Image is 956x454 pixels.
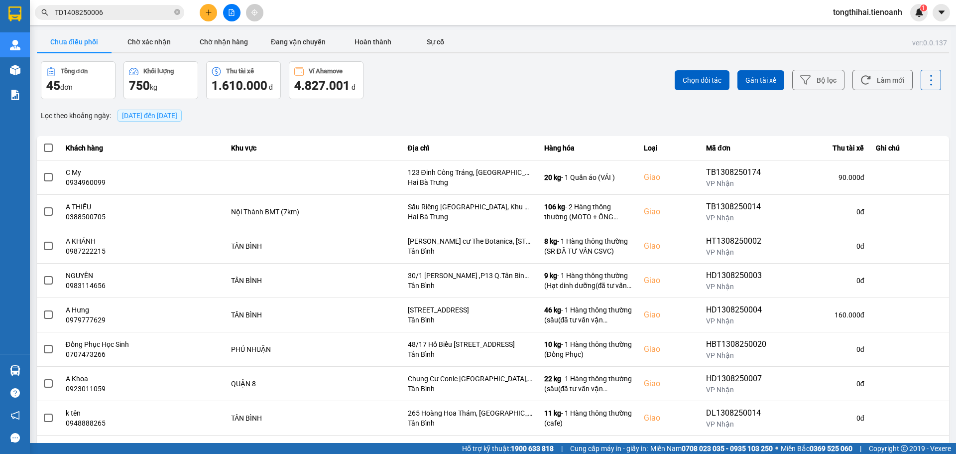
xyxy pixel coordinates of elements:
[10,65,20,75] img: warehouse-icon
[644,412,694,424] div: Giao
[683,75,721,85] span: Chọn đối tác
[561,443,563,454] span: |
[781,276,864,286] div: 0 đ
[408,271,532,281] div: 30/1 [PERSON_NAME] ,P13 Q.Tân Bình,HCM
[402,136,538,160] th: Địa chỉ
[61,68,88,75] div: Tổng đơn
[706,270,769,282] div: HD1308250003
[10,365,20,376] img: warehouse-icon
[336,32,410,52] button: Hoàn thành
[638,136,700,160] th: Loại
[66,349,220,359] div: 0707473266
[860,443,861,454] span: |
[10,40,20,50] img: warehouse-icon
[706,201,769,213] div: TB1308250014
[870,136,949,160] th: Ghi chú
[706,213,769,223] div: VP Nhận
[781,310,864,320] div: 160.000 đ
[408,443,532,453] div: [STREET_ADDRESS][PERSON_NAME][PERSON_NAME]
[706,419,769,429] div: VP Nhận
[223,4,240,21] button: file-add
[781,207,864,217] div: 0 đ
[408,408,532,418] div: 265 Hoàng Hoa Thám, [GEOGRAPHIC_DATA], [GEOGRAPHIC_DATA], [GEOGRAPHIC_DATA]
[231,413,395,423] div: TÂN BÌNH
[10,433,20,443] span: message
[10,90,20,100] img: solution-icon
[174,9,180,15] span: close-circle
[66,167,220,177] div: C My
[706,407,769,419] div: DL1308250014
[775,447,778,451] span: ⚪️
[66,443,220,453] div: A Nghi
[675,70,729,90] button: Chọn đối tác
[706,247,769,257] div: VP Nhận
[920,4,927,11] sup: 1
[408,384,532,394] div: Tân Bình
[544,271,632,291] div: - 1 Hàng thông thường (Hạt dinh dưỡng(đã tư vấn vận chuyển))
[781,413,864,423] div: 0 đ
[706,350,769,360] div: VP Nhận
[408,315,532,325] div: Tân Bình
[408,167,532,177] div: 123 Đinh Công Tráng, [GEOGRAPHIC_DATA], [GEOGRAPHIC_DATA], [GEOGRAPHIC_DATA]
[60,136,226,160] th: Khách hàng
[682,445,773,453] strong: 0708 023 035 - 0935 103 250
[544,272,557,280] span: 9 kg
[706,235,769,247] div: HT1308250002
[644,240,694,252] div: Giao
[10,411,20,420] span: notification
[781,344,864,354] div: 0 đ
[544,237,557,245] span: 8 kg
[544,339,632,359] div: - 1 Hàng thông thường (Đồng Phục)
[408,339,532,349] div: 48/17 Hồ Biểu [STREET_ADDRESS]
[825,6,910,18] span: tongthihai.tienoanh
[408,212,532,222] div: Hai Bà Trưng
[408,236,532,246] div: [PERSON_NAME] cư The Botanica, [STREET_ADDRESS]
[706,304,769,316] div: HD1308250004
[408,246,532,256] div: Tân Bình
[231,207,395,217] div: Nội Thành BMT (7km)
[408,374,532,384] div: Chung Cư Conic [GEOGRAPHIC_DATA], [STREET_ADDRESS]
[408,305,532,315] div: [STREET_ADDRESS]
[41,110,111,121] span: Lọc theo khoảng ngày :
[226,68,254,75] div: Thu tài xế
[251,9,258,16] span: aim
[37,32,112,52] button: Chưa điều phối
[122,112,177,120] span: 14/08/2025 đến 14/08/2025
[901,445,908,452] span: copyright
[41,9,48,16] span: search
[544,408,632,428] div: - 1 Hàng thông thường (cafe)
[544,340,561,348] span: 10 kg
[410,32,460,52] button: Sự cố
[933,4,950,21] button: caret-down
[706,178,769,188] div: VP Nhận
[231,276,395,286] div: TÂN BÌNH
[544,172,632,182] div: - 1 Quần áo (VẢI )
[570,443,648,454] span: Cung cấp máy in - giấy in:
[781,443,852,454] span: Miền Bắc
[129,79,150,93] span: 750
[737,70,784,90] button: Gán tài xế
[66,374,220,384] div: A Khoa
[129,78,193,94] div: kg
[143,68,174,75] div: Khối lượng
[66,408,220,418] div: k tên
[781,142,864,154] div: Thu tài xế
[66,315,220,325] div: 0979777629
[915,8,924,17] img: icon-new-feature
[66,236,220,246] div: A KHÁNH
[644,206,694,218] div: Giao
[706,282,769,292] div: VP Nhận
[706,166,769,178] div: TB1308250174
[937,8,946,17] span: caret-down
[66,384,220,394] div: 0923011059
[200,4,217,21] button: plus
[8,6,21,21] img: logo-vxr
[118,110,182,122] span: [DATE] đến [DATE]
[66,339,220,349] div: Đồng Phục Học Sinh
[706,442,769,454] div: HBT1308250035
[66,418,220,428] div: 0948888265
[544,375,561,383] span: 22 kg
[246,4,263,21] button: aim
[781,241,864,251] div: 0 đ
[922,4,925,11] span: 1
